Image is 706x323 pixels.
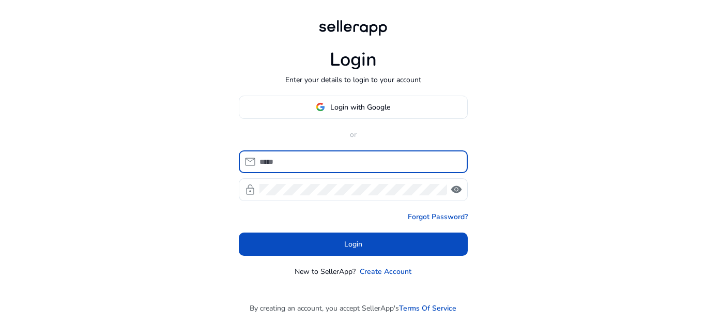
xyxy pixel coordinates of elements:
span: Login [344,239,362,250]
a: Terms Of Service [399,303,456,314]
img: google-logo.svg [316,102,325,112]
span: mail [244,156,256,168]
a: Create Account [360,266,411,277]
button: Login with Google [239,96,468,119]
span: visibility [450,183,463,196]
p: New to SellerApp? [295,266,356,277]
h1: Login [330,49,377,71]
p: or [239,129,468,140]
span: Login with Google [330,102,390,113]
a: Forgot Password? [408,211,468,222]
p: Enter your details to login to your account [285,74,421,85]
span: lock [244,183,256,196]
button: Login [239,233,468,256]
